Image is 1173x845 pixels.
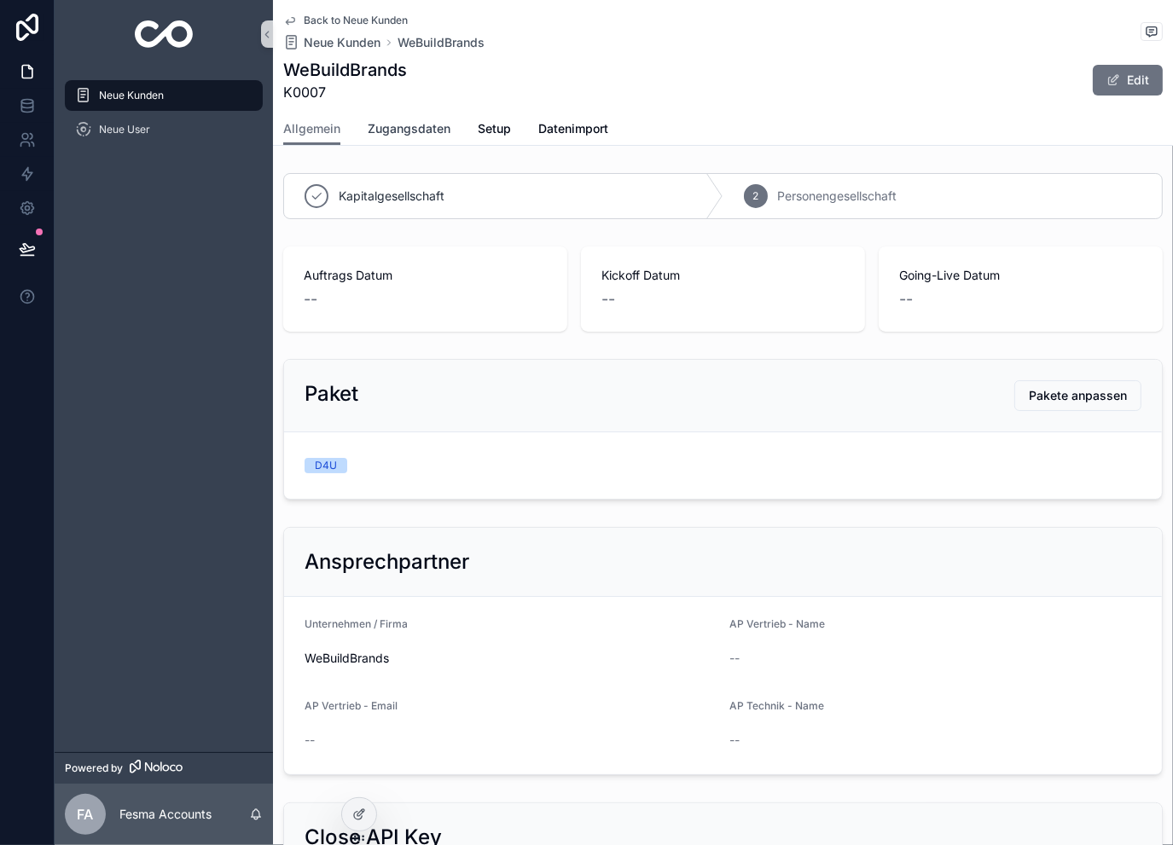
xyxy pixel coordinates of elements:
[65,80,263,111] a: Neue Kunden
[478,113,511,148] a: Setup
[339,188,444,205] span: Kapitalgesellschaft
[283,58,407,82] h1: WeBuildBrands
[78,804,94,825] span: FA
[752,189,758,203] span: 2
[538,113,608,148] a: Datenimport
[899,267,1142,284] span: Going-Live Datum
[315,458,337,473] div: D4U
[398,34,485,51] a: WeBuildBrands
[283,82,407,102] span: K0007
[305,617,408,630] span: Unternehmen / Firma
[283,34,380,51] a: Neue Kunden
[1014,380,1141,411] button: Pakete anpassen
[304,34,380,51] span: Neue Kunden
[65,761,123,775] span: Powered by
[730,650,740,667] span: --
[1093,65,1163,95] button: Edit
[283,14,408,27] a: Back to Neue Kunden
[55,68,273,167] div: scrollable content
[368,120,450,137] span: Zugangsdaten
[305,699,398,712] span: AP Vertrieb - Email
[304,267,547,284] span: Auftrags Datum
[119,806,212,823] p: Fesma Accounts
[730,732,740,749] span: --
[730,617,826,630] span: AP Vertrieb - Name
[305,548,469,576] h2: Ansprechpartner
[55,752,273,784] a: Powered by
[899,287,913,311] span: --
[99,123,150,136] span: Neue User
[99,89,164,102] span: Neue Kunden
[304,287,317,311] span: --
[283,113,340,146] a: Allgemein
[368,113,450,148] a: Zugangsdaten
[478,120,511,137] span: Setup
[283,120,340,137] span: Allgemein
[778,188,897,205] span: Personengesellschaft
[538,120,608,137] span: Datenimport
[135,20,194,48] img: App logo
[304,14,408,27] span: Back to Neue Kunden
[601,267,845,284] span: Kickoff Datum
[305,380,358,408] h2: Paket
[730,699,825,712] span: AP Technik - Name
[65,114,263,145] a: Neue User
[1029,387,1127,404] span: Pakete anpassen
[305,732,315,749] span: --
[305,650,717,667] span: WeBuildBrands
[601,287,615,311] span: --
